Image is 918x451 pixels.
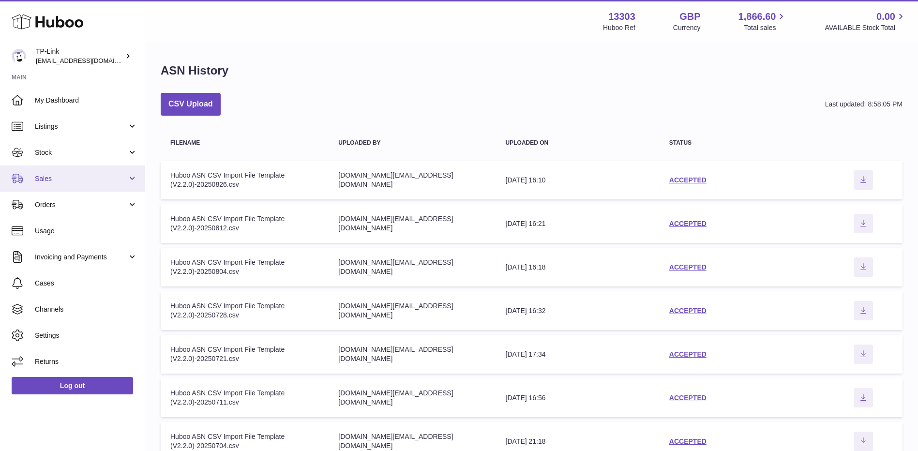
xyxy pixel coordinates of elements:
button: Download ASN file [854,345,873,364]
strong: GBP [679,10,700,23]
div: [DATE] 16:10 [506,176,650,185]
a: ACCEPTED [669,176,707,184]
div: [DATE] 16:56 [506,393,650,403]
div: Huboo ASN CSV Import File Template (V2.2.0)-20250812.csv [170,214,319,233]
div: Huboo ASN CSV Import File Template (V2.2.0)-20250721.csv [170,345,319,363]
span: Usage [35,226,137,236]
div: [DOMAIN_NAME][EMAIL_ADDRESS][DOMAIN_NAME] [338,258,486,276]
div: [DATE] 16:21 [506,219,650,228]
div: Huboo ASN CSV Import File Template (V2.2.0)-20250711.csv [170,389,319,407]
span: Listings [35,122,127,131]
div: Last updated: 8:58:05 PM [825,100,903,109]
span: Returns [35,357,137,366]
div: Huboo Ref [603,23,635,32]
button: Download ASN file [854,257,873,277]
h1: ASN History [161,63,228,78]
a: ACCEPTED [669,263,707,271]
div: [DATE] 17:34 [506,350,650,359]
span: Sales [35,174,127,183]
div: [DATE] 16:32 [506,306,650,316]
span: 0.00 [876,10,895,23]
a: ACCEPTED [669,307,707,315]
a: 0.00 AVAILABLE Stock Total [825,10,906,32]
strong: 13303 [608,10,635,23]
button: CSV Upload [161,93,221,116]
th: Status [660,130,824,156]
div: [DATE] 21:18 [506,437,650,446]
button: Download ASN file [854,214,873,233]
span: Settings [35,331,137,340]
div: [DOMAIN_NAME][EMAIL_ADDRESS][DOMAIN_NAME] [338,214,486,233]
span: Stock [35,148,127,157]
div: Huboo ASN CSV Import File Template (V2.2.0)-20250804.csv [170,258,319,276]
button: Download ASN file [854,432,873,451]
button: Download ASN file [854,388,873,407]
span: Orders [35,200,127,210]
span: AVAILABLE Stock Total [825,23,906,32]
button: Download ASN file [854,301,873,320]
span: [EMAIL_ADDRESS][DOMAIN_NAME] [36,57,142,64]
div: [DOMAIN_NAME][EMAIL_ADDRESS][DOMAIN_NAME] [338,171,486,189]
div: Huboo ASN CSV Import File Template (V2.2.0)-20250728.csv [170,301,319,320]
th: Uploaded by [329,130,496,156]
a: ACCEPTED [669,350,707,358]
span: Cases [35,279,137,288]
th: Filename [161,130,329,156]
span: Invoicing and Payments [35,253,127,262]
a: Log out [12,377,133,394]
div: Currency [673,23,701,32]
div: [DOMAIN_NAME][EMAIL_ADDRESS][DOMAIN_NAME] [338,432,486,451]
a: ACCEPTED [669,437,707,445]
div: [DOMAIN_NAME][EMAIL_ADDRESS][DOMAIN_NAME] [338,345,486,363]
div: [DATE] 16:18 [506,263,650,272]
a: ACCEPTED [669,220,707,227]
button: Download ASN file [854,170,873,190]
img: gaby.chen@tp-link.com [12,49,26,63]
span: My Dashboard [35,96,137,105]
a: 1,866.60 Total sales [738,10,787,32]
th: actions [824,130,903,156]
div: Huboo ASN CSV Import File Template (V2.2.0)-20250704.csv [170,432,319,451]
div: Huboo ASN CSV Import File Template (V2.2.0)-20250826.csv [170,171,319,189]
span: 1,866.60 [738,10,776,23]
span: Total sales [744,23,787,32]
div: TP-Link [36,47,123,65]
th: Uploaded on [496,130,660,156]
a: ACCEPTED [669,394,707,402]
div: [DOMAIN_NAME][EMAIL_ADDRESS][DOMAIN_NAME] [338,301,486,320]
div: [DOMAIN_NAME][EMAIL_ADDRESS][DOMAIN_NAME] [338,389,486,407]
span: Channels [35,305,137,314]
